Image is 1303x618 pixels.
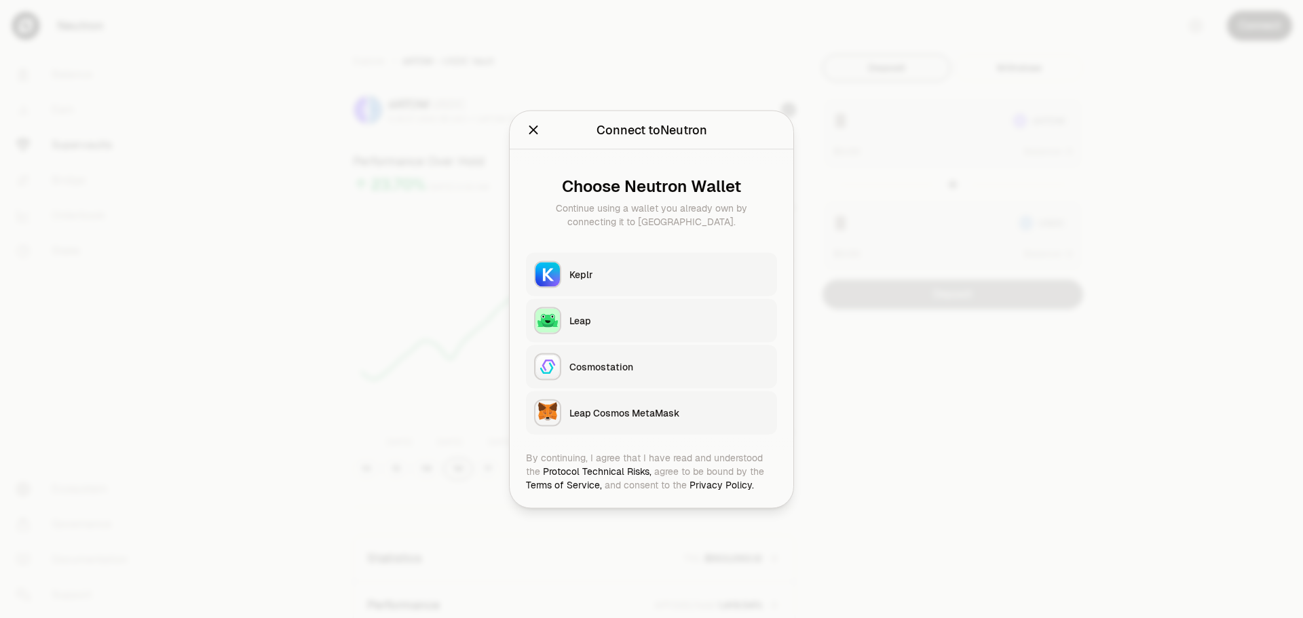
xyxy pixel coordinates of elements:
div: Connect to Neutron [597,120,707,139]
a: Privacy Policy. [690,478,754,490]
img: Cosmostation [535,354,560,379]
img: Leap Cosmos MetaMask [535,400,560,425]
div: Choose Neutron Wallet [537,176,766,195]
button: KeplrKeplr [526,252,777,296]
a: Protocol Technical Risks, [543,465,651,477]
div: Continue using a wallet you already own by connecting it to [GEOGRAPHIC_DATA]. [537,201,766,228]
div: Leap Cosmos MetaMask [569,406,769,419]
a: Terms of Service, [526,478,602,490]
img: Leap [535,308,560,332]
button: CosmostationCosmostation [526,345,777,388]
img: Keplr [535,262,560,286]
div: Cosmostation [569,360,769,373]
button: LeapLeap [526,298,777,342]
button: Close [526,120,541,139]
div: Keplr [569,267,769,281]
button: Leap Cosmos MetaMaskLeap Cosmos MetaMask [526,391,777,434]
div: Leap [569,313,769,327]
div: By continuing, I agree that I have read and understood the agree to be bound by the and consent t... [526,450,777,491]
